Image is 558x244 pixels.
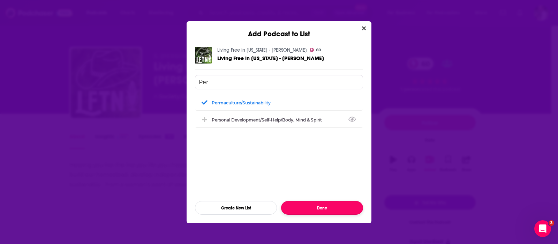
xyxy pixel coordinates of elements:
span: 3 [549,220,554,226]
a: Living Free in Tennessee - Nicole Sauce [217,47,307,53]
img: Living Free in Tennessee - Nicole Sauce [195,47,212,64]
div: Permaculture/Sustainability [195,95,363,110]
input: Search lists [195,75,363,89]
div: Personal Development/Self-Help/Body, Mind & Spirit [195,112,363,127]
button: View Link [322,121,326,122]
span: Living Free in [US_STATE] - [PERSON_NAME] [217,55,324,61]
span: 60 [316,49,321,52]
div: Add Podcast to List [187,21,371,38]
button: Create New List [195,201,277,215]
a: 60 [310,48,321,52]
iframe: Intercom live chat [534,220,551,237]
div: Add Podcast To List [195,75,363,215]
div: Permaculture/Sustainability [212,100,271,105]
button: Done [281,201,363,215]
a: Living Free in Tennessee - Nicole Sauce [217,55,324,61]
button: Close [359,24,369,33]
div: Personal Development/Self-Help/Body, Mind & Spirit [212,117,326,123]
